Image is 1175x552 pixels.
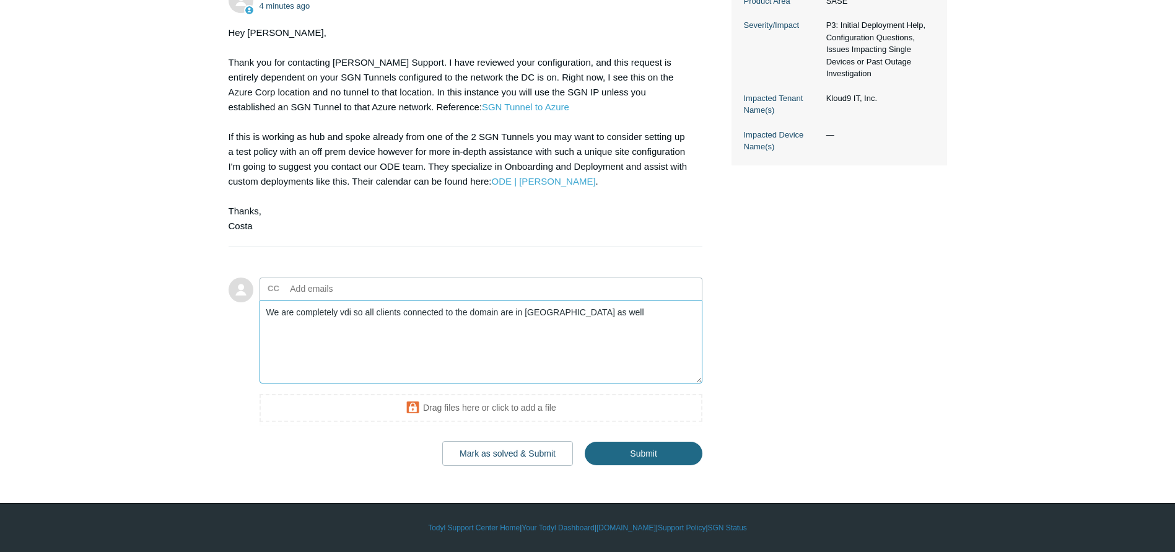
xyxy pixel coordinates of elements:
time: 10/15/2025, 12:27 [260,1,310,11]
input: Submit [585,442,702,465]
a: SGN Tunnel to Azure [482,102,569,112]
dt: Impacted Tenant Name(s) [744,92,820,116]
a: SGN Status [708,522,747,533]
a: Your Todyl Dashboard [522,522,594,533]
textarea: Add your reply [260,300,703,384]
dd: Kloud9 IT, Inc. [820,92,935,105]
dd: P3: Initial Deployment Help, Configuration Questions, Issues Impacting Single Devices or Past Out... [820,19,935,80]
a: [DOMAIN_NAME] [596,522,656,533]
a: Todyl Support Center Home [428,522,520,533]
input: Add emails [286,279,419,298]
div: | | | | [229,522,947,533]
dd: — [820,129,935,141]
a: Support Policy [658,522,705,533]
dt: Impacted Device Name(s) [744,129,820,153]
label: CC [268,279,279,298]
button: Mark as solved & Submit [442,441,573,466]
a: ODE | [PERSON_NAME] [491,176,595,186]
dt: Severity/Impact [744,19,820,32]
div: Hey [PERSON_NAME], Thank you for contacting [PERSON_NAME] Support. I have reviewed your configura... [229,25,691,234]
